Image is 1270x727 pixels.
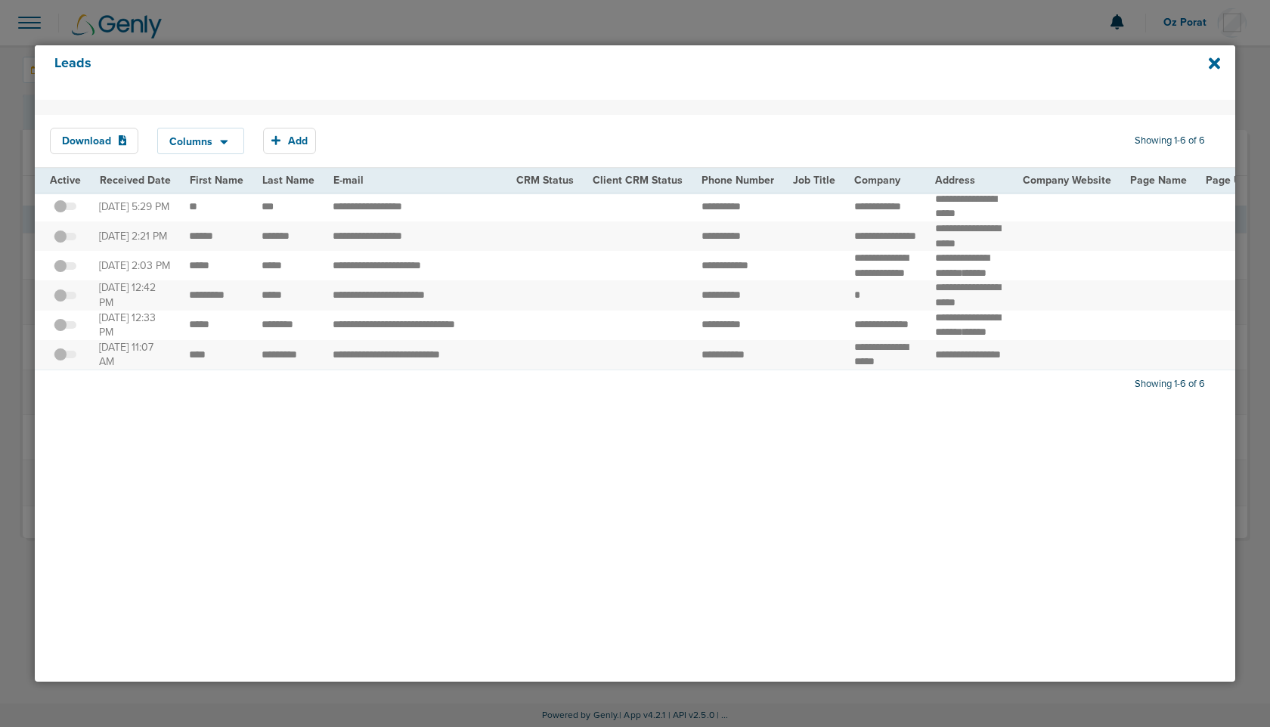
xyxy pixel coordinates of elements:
span: CRM Status [516,174,574,187]
span: Active [50,174,81,187]
span: Add [288,135,308,147]
th: Page Name [1120,169,1196,192]
span: Phone Number [702,174,774,187]
span: Received Date [100,174,171,187]
span: Last Name [262,174,314,187]
th: Address [926,169,1013,192]
td: [DATE] 12:33 PM [90,311,180,340]
td: [DATE] 2:03 PM [90,251,180,280]
span: E-mail [333,174,364,187]
th: Company [845,169,926,192]
span: Columns [169,137,212,147]
th: Client CRM Status [584,169,692,192]
span: Showing 1-6 of 6 [1135,378,1205,391]
span: Showing 1-6 of 6 [1135,135,1205,147]
span: Page URL [1206,174,1253,187]
th: Company Website [1013,169,1120,192]
td: [DATE] 2:21 PM [90,221,180,251]
h4: Leads [54,55,1104,90]
span: First Name [190,174,243,187]
td: [DATE] 5:29 PM [90,192,180,221]
button: Download [50,128,139,154]
th: Job Title [784,169,845,192]
button: Add [263,128,316,154]
td: [DATE] 12:42 PM [90,280,180,310]
td: [DATE] 11:07 AM [90,340,180,370]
